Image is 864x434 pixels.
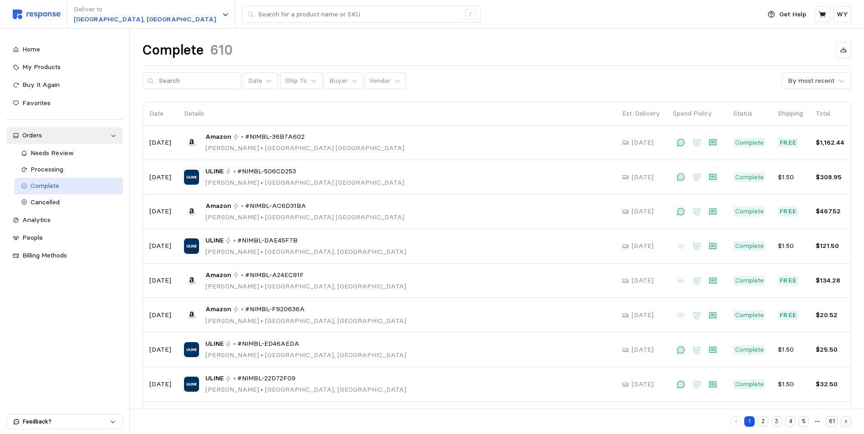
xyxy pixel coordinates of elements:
[205,143,404,153] p: [PERSON_NAME] [GEOGRAPHIC_DATA] [GEOGRAPHIC_DATA]
[205,385,406,395] p: [PERSON_NAME] [GEOGRAPHIC_DATA], [GEOGRAPHIC_DATA]
[245,132,305,142] span: #NIMBL-36B7A602
[205,339,224,349] span: ULINE
[632,138,654,148] p: [DATE]
[31,198,60,206] span: Cancelled
[22,233,43,242] span: People
[778,345,803,355] p: $1.50
[245,304,305,314] span: #NIMBL-F920636A
[778,379,803,389] p: $1.50
[205,350,406,360] p: [PERSON_NAME] [GEOGRAPHIC_DATA], [GEOGRAPHIC_DATA]
[259,144,265,152] span: •
[22,216,51,224] span: Analytics
[816,276,844,286] p: $134.28
[673,109,721,119] p: Spend Policy
[259,282,265,290] span: •
[632,172,654,182] p: [DATE]
[465,9,476,20] div: /
[205,373,224,384] span: ULINE
[280,72,322,90] button: Ship To
[259,351,265,359] span: •
[205,212,404,222] p: [PERSON_NAME] [GEOGRAPHIC_DATA] [GEOGRAPHIC_DATA]
[632,241,654,251] p: [DATE]
[259,385,265,394] span: •
[184,170,199,185] img: ULINE
[149,138,171,148] p: [DATE]
[237,373,296,384] span: #NIMBL-22D72F09
[184,238,199,253] img: ULINE
[735,379,764,389] p: Complete
[324,72,363,90] button: Buyer
[233,339,236,349] p: •
[245,201,306,211] span: #NIMBL-AC6D31BA
[149,276,171,286] p: [DATE]
[816,345,844,355] p: $25.50
[22,251,67,259] span: Billing Methods
[184,204,199,219] img: Amazon
[205,167,224,177] span: ULINE
[735,345,764,355] p: Complete
[149,310,171,320] p: [DATE]
[241,304,244,314] p: •
[285,76,307,86] p: Ship To
[6,77,123,93] a: Buy It Again
[816,172,844,182] p: $308.95
[184,342,199,357] img: ULINE
[15,145,123,161] a: Needs Review
[632,276,654,286] p: [DATE]
[31,149,74,157] span: Needs Review
[205,132,231,142] span: Amazon
[816,109,844,119] p: Total
[735,138,764,148] p: Complete
[241,270,244,280] p: •
[259,213,265,221] span: •
[6,212,123,228] a: Analytics
[7,414,123,429] button: Feedback?
[779,10,806,20] p: Get Help
[780,138,797,148] p: Free
[74,15,216,25] p: [GEOGRAPHIC_DATA], [GEOGRAPHIC_DATA]
[184,273,199,288] img: Amazon
[733,109,765,119] p: Status
[6,95,123,111] a: Favorites
[785,416,796,427] button: 4
[735,276,764,286] p: Complete
[622,109,660,119] p: Est. Delivery
[149,172,171,182] p: [DATE]
[259,317,265,325] span: •
[205,236,224,246] span: ULINE
[6,59,123,76] a: My Products
[159,73,236,89] input: Search
[184,135,199,150] img: Amazon
[816,138,844,148] p: $1,162.44
[816,379,844,389] p: $32.50
[22,99,51,107] span: Favorites
[143,41,204,59] h1: Complete
[22,45,40,53] span: Home
[31,182,59,190] span: Complete
[15,161,123,178] a: Processing
[149,345,171,355] p: [DATE]
[184,109,609,119] p: Details
[6,127,123,144] a: Orders
[780,310,797,320] p: Free
[248,76,262,86] div: Date
[22,81,60,89] span: Buy It Again
[149,207,171,217] p: [DATE]
[744,416,755,427] button: 1
[826,416,838,427] button: 61
[205,247,406,257] p: [PERSON_NAME] [GEOGRAPHIC_DATA], [GEOGRAPHIC_DATA]
[184,377,199,392] img: ULINE
[241,201,244,211] p: •
[6,230,123,246] a: People
[778,241,803,251] p: $1.50
[735,172,764,182] p: Complete
[778,109,803,119] p: Shipping
[735,310,764,320] p: Complete
[22,63,61,71] span: My Products
[237,236,297,246] span: #NIMBL-DAE45F7B
[758,416,768,427] button: 2
[816,241,844,251] p: $121.50
[6,247,123,264] a: Billing Methods
[23,418,110,426] p: Feedback?
[798,416,809,427] button: 5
